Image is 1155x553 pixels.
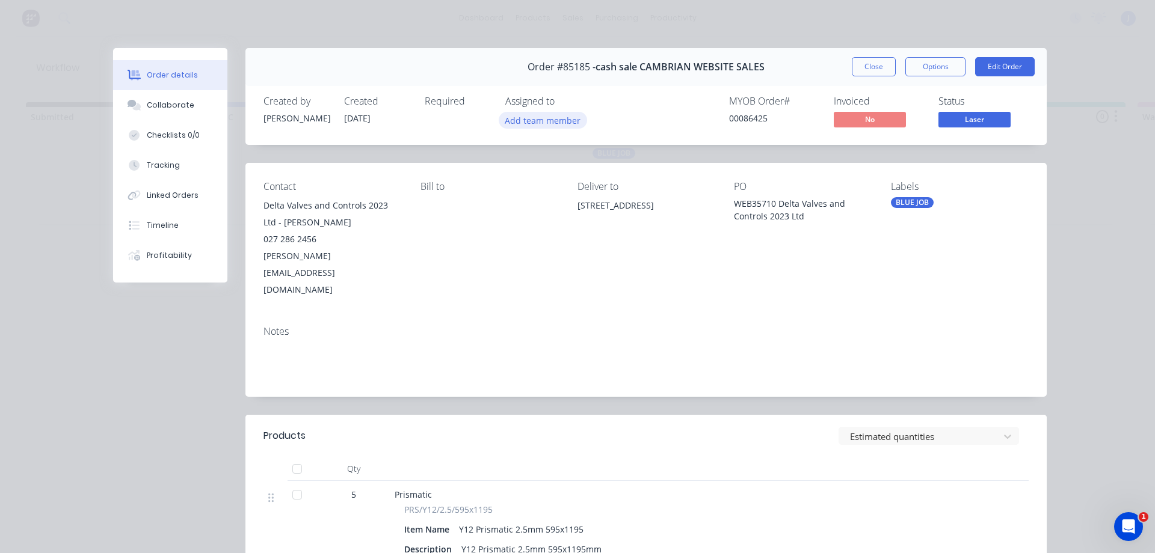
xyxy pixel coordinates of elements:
[734,181,872,192] div: PO
[404,521,454,538] div: Item Name
[344,96,410,107] div: Created
[263,429,306,443] div: Products
[113,90,227,120] button: Collaborate
[318,457,390,481] div: Qty
[420,181,558,192] div: Bill to
[113,120,227,150] button: Checklists 0/0
[263,112,330,124] div: [PERSON_NAME]
[938,96,1029,107] div: Status
[147,130,200,141] div: Checklists 0/0
[147,160,180,171] div: Tracking
[729,96,819,107] div: MYOB Order #
[577,197,715,214] div: [STREET_ADDRESS]
[729,112,819,124] div: 00086425
[499,112,587,128] button: Add team member
[113,60,227,90] button: Order details
[263,197,401,298] div: Delta Valves and Controls 2023 Ltd - [PERSON_NAME]027 286 2456[PERSON_NAME][EMAIL_ADDRESS][DOMAIN...
[113,180,227,210] button: Linked Orders
[404,503,493,516] span: PRS/Y12/2.5/595x1195
[147,100,194,111] div: Collaborate
[454,521,588,538] div: Y12 Prismatic 2.5mm 595x1195
[425,96,491,107] div: Required
[577,181,715,192] div: Deliver to
[905,57,966,76] button: Options
[1139,512,1148,522] span: 1
[734,197,872,222] div: WEB35710 Delta Valves and Controls 2023 Ltd
[113,150,227,180] button: Tracking
[351,488,356,501] span: 5
[938,112,1011,127] span: Laser
[344,112,371,124] span: [DATE]
[263,231,401,248] div: 027 286 2456
[852,57,896,76] button: Close
[147,70,198,81] div: Order details
[147,190,199,201] div: Linked Orders
[113,240,227,270] button: Profitability
[395,489,432,500] span: Prismatic
[834,112,906,127] span: No
[891,197,934,208] div: BLUE JOB
[147,220,179,231] div: Timeline
[577,197,715,236] div: [STREET_ADDRESS]
[938,112,1011,130] button: Laser
[263,248,401,298] div: [PERSON_NAME][EMAIL_ADDRESS][DOMAIN_NAME]
[528,61,596,73] span: Order #85185 -
[505,112,587,128] button: Add team member
[113,210,227,240] button: Timeline
[263,326,1029,337] div: Notes
[1114,512,1143,541] iframe: Intercom live chat
[596,61,765,73] span: cash sale CAMBRIAN WEBSITE SALES
[263,181,401,192] div: Contact
[263,197,401,231] div: Delta Valves and Controls 2023 Ltd - [PERSON_NAME]
[263,96,330,107] div: Created by
[505,96,626,107] div: Assigned to
[975,57,1035,76] button: Edit Order
[147,250,192,261] div: Profitability
[834,96,924,107] div: Invoiced
[891,181,1029,192] div: Labels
